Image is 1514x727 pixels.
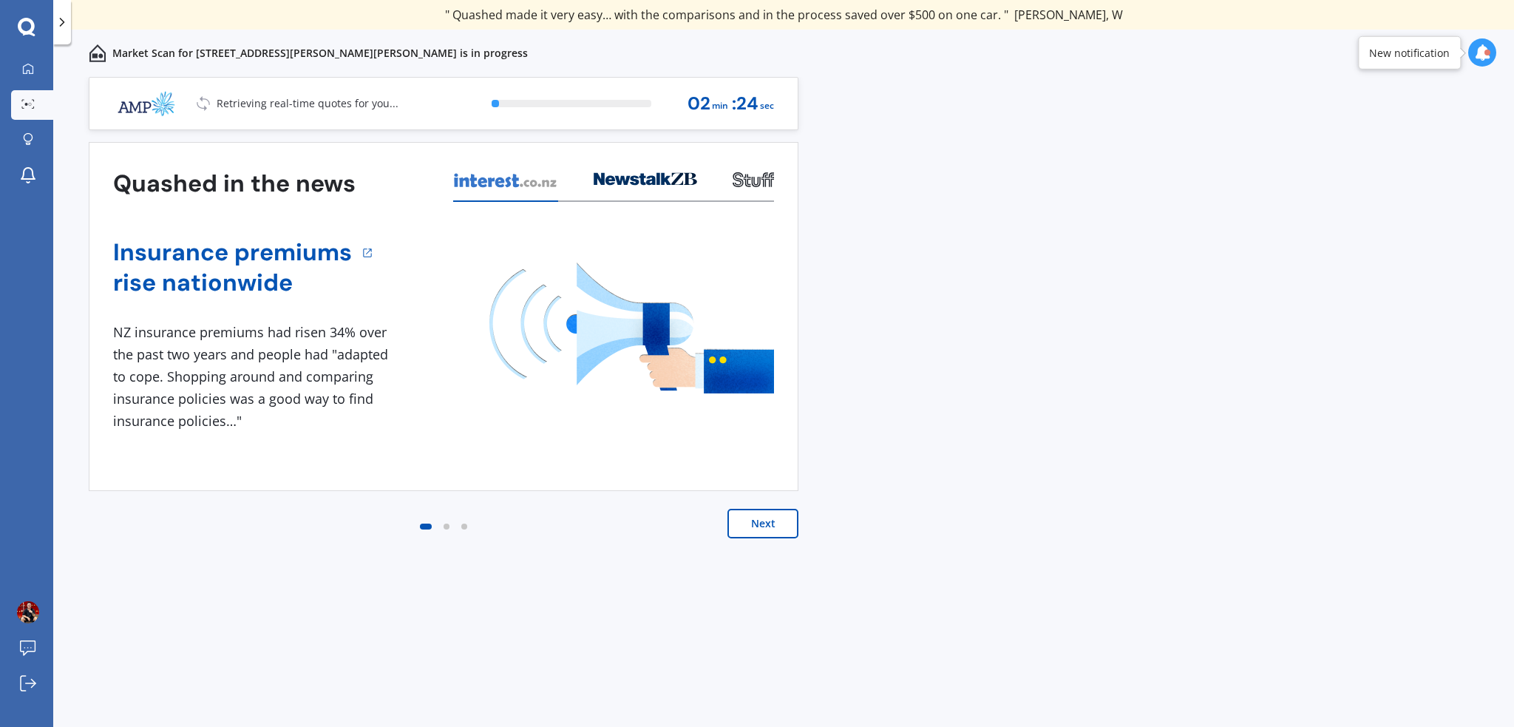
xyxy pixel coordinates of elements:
img: ACg8ocK8T9aQvhlmAcJxvxh50MFzW3N1-XLiIVvIoYygNvElua1jGbzW_Q=s96-c [17,601,39,623]
a: rise nationwide [113,268,352,298]
button: Next [727,509,798,538]
span: min [712,96,728,116]
div: NZ insurance premiums had risen 34% over the past two years and people had "adapted to cope. Shop... [113,322,394,432]
p: Market Scan for [STREET_ADDRESS][PERSON_NAME][PERSON_NAME] is in progress [112,46,528,61]
span: 02 [688,94,710,114]
div: New notification [1369,45,1450,60]
p: Retrieving real-time quotes for you... [217,96,398,111]
img: home-and-contents.b802091223b8502ef2dd.svg [89,44,106,62]
a: Insurance premiums [113,237,352,268]
span: sec [760,96,774,116]
span: : 24 [732,94,758,114]
img: media image [489,263,774,393]
h3: Quashed in the news [113,169,356,199]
